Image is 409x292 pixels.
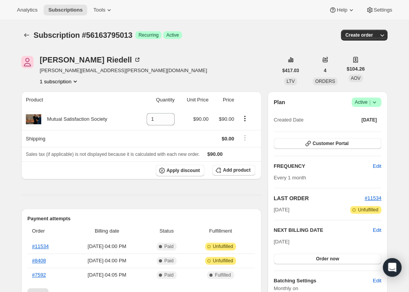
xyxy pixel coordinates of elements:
a: #11534 [32,243,49,249]
span: $0.00 [222,136,234,142]
span: Analytics [17,7,37,13]
div: Mutual Satisfaction Society [41,115,107,123]
span: Create order [345,32,373,38]
span: Unfulfilled [358,207,378,213]
h2: Plan [274,98,285,106]
h2: NEXT BILLING DATE [274,226,373,234]
span: $90.00 [207,151,223,157]
span: Status [147,227,186,235]
span: Every 1 month [274,175,306,181]
button: Edit [368,275,386,287]
span: Recurring [138,32,158,38]
span: Fulfillment [190,227,250,235]
span: [DATE] · 04:05 PM [71,271,143,279]
th: Shipping [21,130,135,147]
span: Active [166,32,179,38]
span: Subscriptions [48,7,82,13]
button: Create order [341,30,377,41]
span: [DATE] [274,206,289,214]
span: Active [355,98,378,106]
span: Tools [93,7,105,13]
span: Customer Portal [313,140,348,147]
button: Apply discount [156,165,205,176]
span: Add product [223,167,250,173]
h2: FREQUENCY [274,162,373,170]
span: Settings [374,7,392,13]
span: Edit [373,277,381,285]
button: Customer Portal [274,138,381,149]
span: Sales tax (if applicable) is not displayed because it is calculated with each new order. [26,152,200,157]
th: Quantity [135,91,177,108]
span: Created Date [274,116,303,124]
div: Open Intercom Messenger [383,258,401,277]
span: Billing date [71,227,143,235]
span: Order now [316,256,339,262]
button: Order now [274,253,381,264]
button: Settings [361,5,397,15]
span: Paid [164,272,173,278]
h2: Payment attempts [27,215,255,223]
span: [PERSON_NAME][EMAIL_ADDRESS][PERSON_NAME][DOMAIN_NAME] [40,67,207,74]
th: Price [211,91,237,108]
button: Subscriptions [44,5,87,15]
span: | [369,99,370,105]
span: [DATE] [274,239,289,245]
span: Subscription #56163795013 [34,31,132,39]
a: #11534 [365,195,381,201]
span: Help [337,7,347,13]
span: Unfulfilled [213,243,233,250]
span: $104.26 [347,65,365,73]
span: ORDERS [315,79,335,84]
th: Unit Price [177,91,211,108]
span: $90.00 [193,116,209,122]
h6: Batching Settings [274,277,373,285]
button: Tools [89,5,118,15]
button: Edit [373,226,381,234]
button: #11534 [365,194,381,202]
button: Edit [368,160,386,172]
span: [DATE] · 04:00 PM [71,243,143,250]
span: AOV [351,76,360,81]
button: Help [324,5,359,15]
span: LTV [286,79,295,84]
button: Product actions [40,78,79,85]
button: 4 [319,65,331,76]
button: Product actions [239,114,251,123]
span: Edit [373,162,381,170]
span: Unfulfilled [213,258,233,264]
span: [DATE] [361,117,377,123]
h2: LAST ORDER [274,194,365,202]
th: Order [27,223,69,240]
a: #7592 [32,272,46,278]
button: $417.03 [278,65,303,76]
span: Paid [164,243,173,250]
button: Subscriptions [21,30,32,41]
span: Paid [164,258,173,264]
button: Add product [212,165,255,176]
span: $417.03 [282,68,299,74]
a: #8408 [32,258,46,263]
span: $90.00 [219,116,234,122]
span: Apply discount [167,167,200,174]
span: Fulfilled [215,272,231,278]
span: Justin Riedell [21,56,34,68]
span: 4 [324,68,327,74]
button: Shipping actions [239,133,251,142]
span: [DATE] · 04:00 PM [71,257,143,265]
button: Analytics [12,5,42,15]
button: [DATE] [357,115,381,125]
div: [PERSON_NAME] Riedell [40,56,141,64]
th: Product [21,91,135,108]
